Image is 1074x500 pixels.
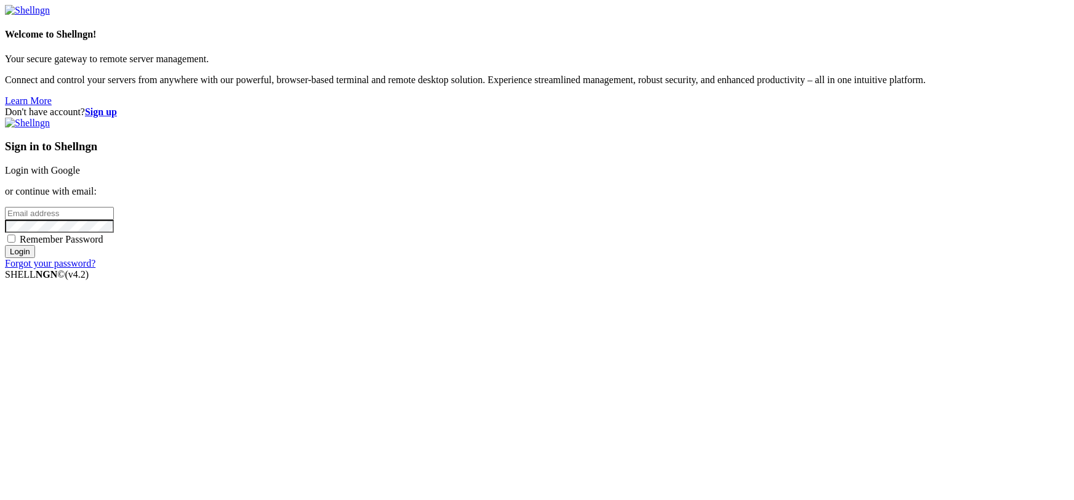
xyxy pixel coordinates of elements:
input: Remember Password [7,235,15,243]
span: Remember Password [20,234,103,244]
p: Your secure gateway to remote server management. [5,54,1069,65]
span: 4.2.0 [65,269,89,280]
input: Email address [5,207,114,220]
input: Login [5,245,35,258]
div: Don't have account? [5,107,1069,118]
h4: Welcome to Shellngn! [5,29,1069,40]
a: Sign up [85,107,117,117]
img: Shellngn [5,5,50,16]
a: Learn More [5,95,52,106]
span: SHELL © [5,269,89,280]
a: Forgot your password? [5,258,95,268]
img: Shellngn [5,118,50,129]
b: NGN [36,269,58,280]
h3: Sign in to Shellngn [5,140,1069,153]
a: Login with Google [5,165,80,175]
p: Connect and control your servers from anywhere with our powerful, browser-based terminal and remo... [5,75,1069,86]
p: or continue with email: [5,186,1069,197]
